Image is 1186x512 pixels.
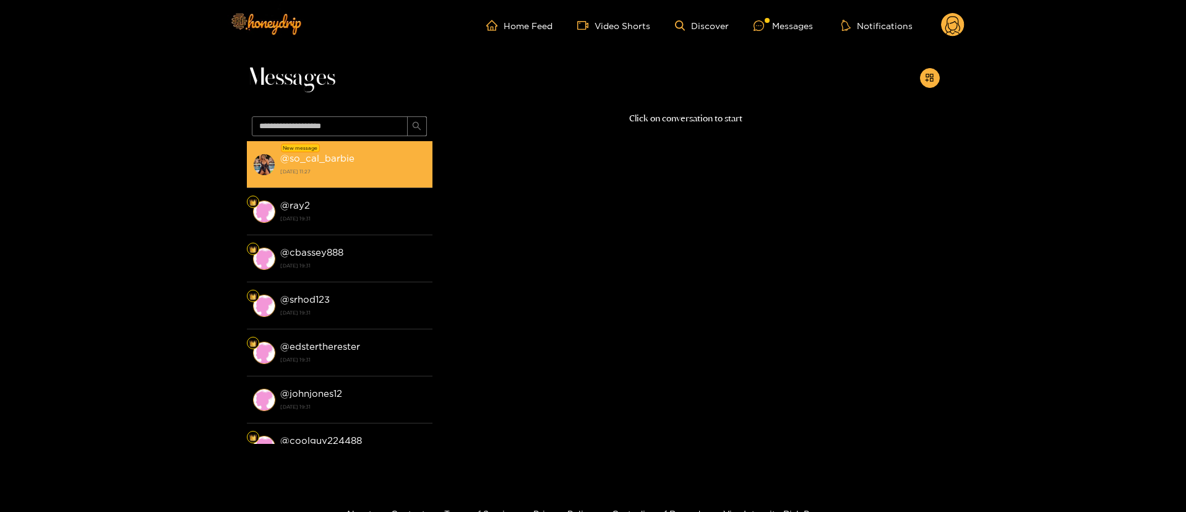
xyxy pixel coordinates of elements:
[280,341,360,352] strong: @ edstertherester
[920,68,940,88] button: appstore-add
[280,401,426,412] strong: [DATE] 19:31
[249,246,257,253] img: Fan Level
[253,295,275,317] img: conversation
[407,116,427,136] button: search
[280,435,362,446] strong: @ coolguy224488
[925,73,934,84] span: appstore-add
[281,144,320,152] div: New message
[253,342,275,364] img: conversation
[280,294,330,305] strong: @ srhod123
[577,20,595,31] span: video-camera
[249,293,257,300] img: Fan Level
[280,166,426,177] strong: [DATE] 11:27
[280,247,343,258] strong: @ cbassey888
[577,20,650,31] a: Video Shorts
[280,153,355,163] strong: @ so_cal_barbie
[486,20,504,31] span: home
[280,354,426,365] strong: [DATE] 19:31
[838,19,916,32] button: Notifications
[412,121,421,132] span: search
[280,213,426,224] strong: [DATE] 19:31
[280,307,426,318] strong: [DATE] 19:31
[249,340,257,347] img: Fan Level
[253,248,275,270] img: conversation
[247,63,335,93] span: Messages
[253,436,275,458] img: conversation
[253,154,275,176] img: conversation
[249,199,257,206] img: Fan Level
[280,388,342,399] strong: @ johnjones12
[280,200,310,210] strong: @ ray2
[280,260,426,271] strong: [DATE] 19:31
[675,20,729,31] a: Discover
[249,434,257,441] img: Fan Level
[253,201,275,223] img: conversation
[432,111,940,126] p: Click on conversation to start
[253,389,275,411] img: conversation
[754,19,813,33] div: Messages
[486,20,552,31] a: Home Feed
